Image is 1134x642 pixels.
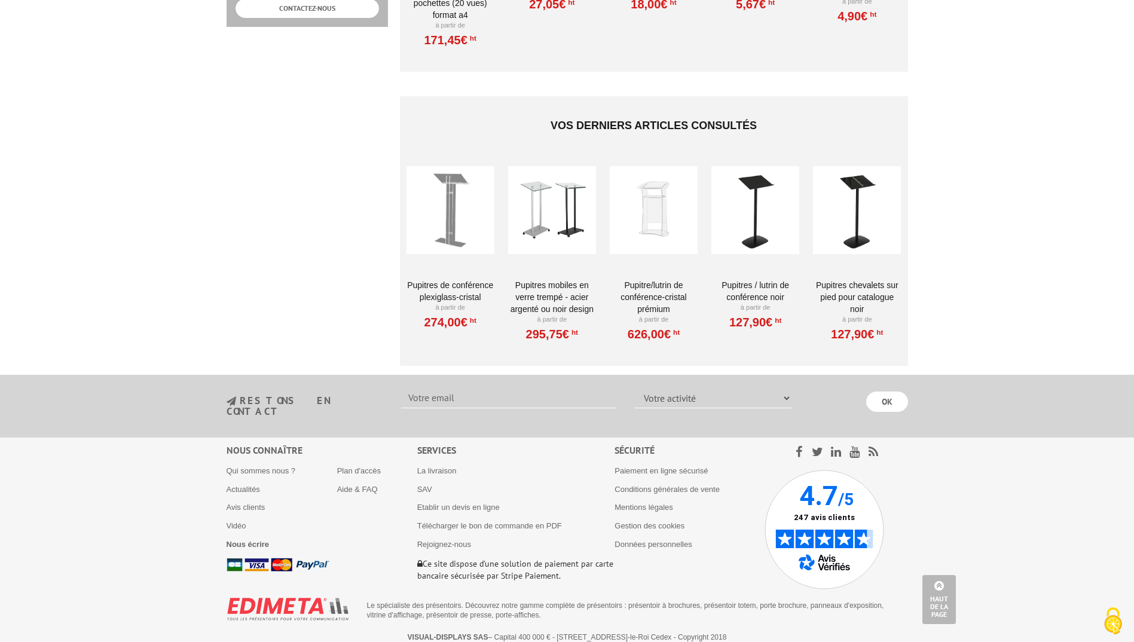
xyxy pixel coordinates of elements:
[765,470,884,589] img: Avis Vérifiés - 4.7 sur 5 - 247 avis clients
[772,316,781,325] sup: HT
[569,328,578,337] sup: HT
[837,13,876,20] a: 4,90€HT
[467,34,476,42] sup: HT
[408,633,488,641] strong: VISUAL-DISPLAYS SAS
[1092,601,1134,642] button: Cookies (fenêtre modale)
[813,279,901,315] a: PUPITRES CHEVALETS SUR PIED POUR CATALOGUE NOIR
[922,575,956,624] a: Haut de la page
[508,315,596,325] p: À partir de
[610,279,698,315] a: Pupitre/Lutrin de conférence-Cristal Prémium
[529,1,574,8] a: 27,05€HT
[729,319,781,326] a: 127,90€HT
[337,466,381,475] a: Plan d'accès
[1098,606,1128,636] img: Cookies (fenêtre modale)
[417,466,457,475] a: La livraison
[866,392,908,412] input: OK
[551,120,757,132] span: Vos derniers articles consultés
[227,396,236,406] img: newsletter.jpg
[227,444,417,457] div: Nous connaître
[615,444,765,457] div: Sécurité
[467,316,476,325] sup: HT
[508,279,596,315] a: Pupitres mobiles en verre trempé - acier argenté ou noir Design
[406,279,494,303] a: Pupitres de conférence plexiglass-cristal
[406,21,494,30] p: À partir de
[874,328,883,337] sup: HT
[424,319,476,326] a: 274,00€HT
[417,503,500,512] a: Etablir un devis en ligne
[615,540,692,549] a: Données personnelles
[671,328,680,337] sup: HT
[227,503,265,512] a: Avis clients
[526,331,578,338] a: 295,75€HT
[424,36,476,44] a: 171,45€HT
[367,601,899,620] p: Le spécialiste des présentoirs. Découvrez notre gamme complète de présentoirs : présentoir à broc...
[628,331,680,338] a: 626,00€HT
[610,315,698,325] p: À partir de
[711,279,799,303] a: Pupitres / lutrin de conférence Noir
[406,303,494,313] p: À partir de
[337,485,378,494] a: Aide & FAQ
[736,1,775,8] a: 5,67€HT
[711,303,799,313] p: À partir de
[401,388,616,408] input: Votre email
[417,444,615,457] div: Services
[615,503,673,512] a: Mentions légales
[417,485,432,494] a: SAV
[237,633,897,641] p: – Capital 400 000 € - [STREET_ADDRESS]-le-Roi Cedex - Copyright 2018
[227,485,260,494] a: Actualités
[227,540,270,549] a: Nous écrire
[417,521,562,530] a: Télécharger le bon de commande en PDF
[615,466,708,475] a: Paiement en ligne sécurisé
[813,315,901,325] p: À partir de
[417,558,615,582] p: Ce site dispose d’une solution de paiement par carte bancaire sécurisée par Stripe Paiement.
[631,1,676,8] a: 18,00€HT
[227,396,384,417] h3: restons en contact
[867,10,876,19] sup: HT
[831,331,883,338] a: 127,90€HT
[417,540,471,549] a: Rejoignez-nous
[615,521,684,530] a: Gestion des cookies
[227,521,246,530] a: Vidéo
[615,485,720,494] a: Conditions générales de vente
[227,466,296,475] a: Qui sommes nous ?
